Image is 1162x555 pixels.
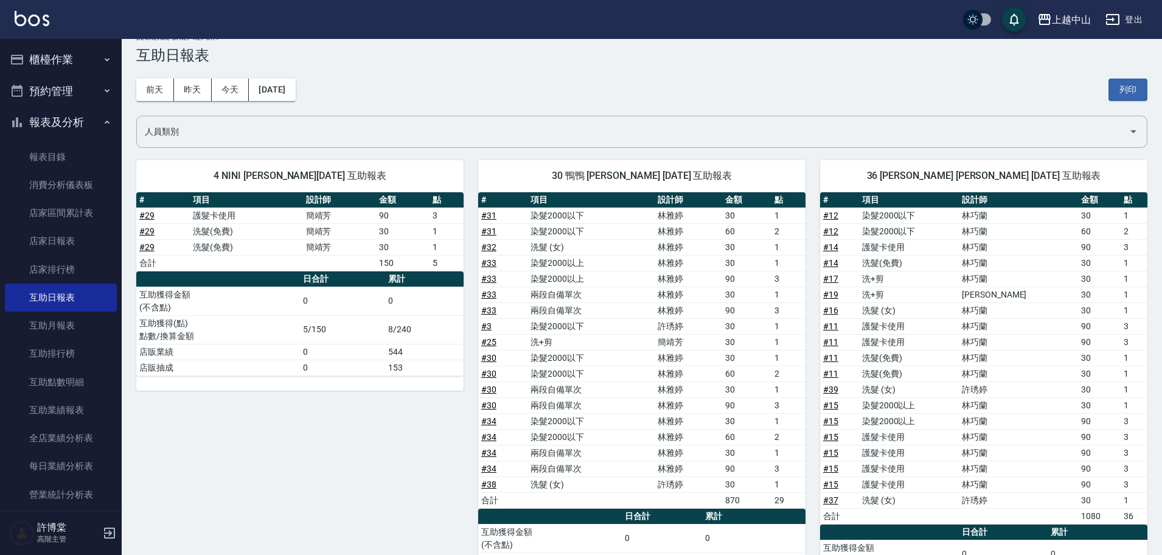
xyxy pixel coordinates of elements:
td: 90 [1078,334,1121,350]
td: 林巧蘭 [959,366,1078,382]
td: 林雅婷 [655,223,722,239]
th: 日合計 [959,525,1048,540]
td: 30 [1078,302,1121,318]
td: 3 [1121,239,1147,255]
td: 林巧蘭 [959,429,1078,445]
td: 5 [430,255,464,271]
td: 洗髮 (女) [859,382,959,397]
td: 林巧蘭 [959,350,1078,366]
img: Logo [15,11,49,26]
td: 林雅婷 [655,239,722,255]
td: 林巧蘭 [959,255,1078,271]
a: #15 [823,480,838,489]
td: 洗髮(免費) [859,350,959,366]
td: 90 [722,397,771,413]
td: 1 [430,239,464,255]
td: 護髮卡使用 [859,445,959,461]
td: 兩段自備單次 [527,461,655,476]
a: #12 [823,226,838,236]
td: 3 [1121,461,1147,476]
td: 3 [1121,476,1147,492]
a: 店家排行榜 [5,256,117,284]
td: 1 [771,334,805,350]
td: 3 [771,461,805,476]
th: 金額 [376,192,430,208]
td: 2 [771,429,805,445]
th: # [136,192,190,208]
a: #30 [481,385,496,394]
td: 1 [771,255,805,271]
a: #25 [481,337,496,347]
td: 洗+剪 [859,271,959,287]
td: 1 [771,287,805,302]
td: 30 [1078,255,1121,271]
td: 染髮2000以下 [527,223,655,239]
td: 兩段自備單次 [527,287,655,302]
td: 3 [771,397,805,413]
td: 林雅婷 [655,429,722,445]
td: 簡靖芳 [303,239,377,255]
td: 染髮2000以下 [859,208,959,223]
a: #30 [481,400,496,410]
a: #34 [481,432,496,442]
td: 30 [722,476,771,492]
span: 36 [PERSON_NAME] [PERSON_NAME] [DATE] 互助報表 [835,170,1133,182]
td: 30 [1078,271,1121,287]
td: 林巧蘭 [959,271,1078,287]
td: 30 [722,382,771,397]
td: 1 [771,208,805,223]
th: 項目 [190,192,302,208]
td: 互助獲得金額 (不含點) [478,524,622,553]
a: 消費分析儀表板 [5,171,117,199]
td: [PERSON_NAME] [959,287,1078,302]
td: 林雅婷 [655,445,722,461]
th: 點 [430,192,464,208]
a: 互助點數明細 [5,368,117,396]
td: 3 [1121,318,1147,334]
div: 上越中山 [1052,12,1091,27]
a: 互助排行榜 [5,340,117,368]
th: 日合計 [622,509,702,525]
td: 544 [385,344,464,360]
td: 護髮卡使用 [859,429,959,445]
span: 30 鴨鴨 [PERSON_NAME] [DATE] 互助報表 [493,170,791,182]
a: 店家區間累計表 [5,199,117,227]
a: 互助日報表 [5,284,117,312]
button: 報表及分析 [5,106,117,138]
a: #11 [823,369,838,379]
a: #39 [823,385,838,394]
td: 0 [702,524,805,553]
button: [DATE] [249,79,295,101]
td: 30 [1078,492,1121,508]
td: 洗髮 (女) [527,476,655,492]
td: 林巧蘭 [959,476,1078,492]
td: 染髮2000以下 [527,413,655,429]
td: 1 [1121,350,1147,366]
td: 護髮卡使用 [859,334,959,350]
td: 染髮2000以下 [527,429,655,445]
td: 0 [385,287,464,315]
td: 林巧蘭 [959,302,1078,318]
th: 金額 [1078,192,1121,208]
td: 1 [1121,382,1147,397]
a: #19 [823,290,838,299]
td: 洗+剪 [527,334,655,350]
td: 3 [1121,429,1147,445]
a: 店家日報表 [5,227,117,255]
a: #16 [823,305,838,315]
h5: 許博棠 [37,522,99,534]
a: #17 [823,274,838,284]
p: 高階主管 [37,534,99,545]
td: 林巧蘭 [959,318,1078,334]
a: #33 [481,290,496,299]
td: 1 [1121,492,1147,508]
td: 互助獲得金額 (不含點) [136,287,300,315]
td: 90 [1078,318,1121,334]
td: 兩段自備單次 [527,382,655,397]
th: 設計師 [303,192,377,208]
td: 林雅婷 [655,287,722,302]
a: #32 [481,242,496,252]
td: 30 [1078,287,1121,302]
td: 30 [1078,397,1121,413]
td: 2 [1121,223,1147,239]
